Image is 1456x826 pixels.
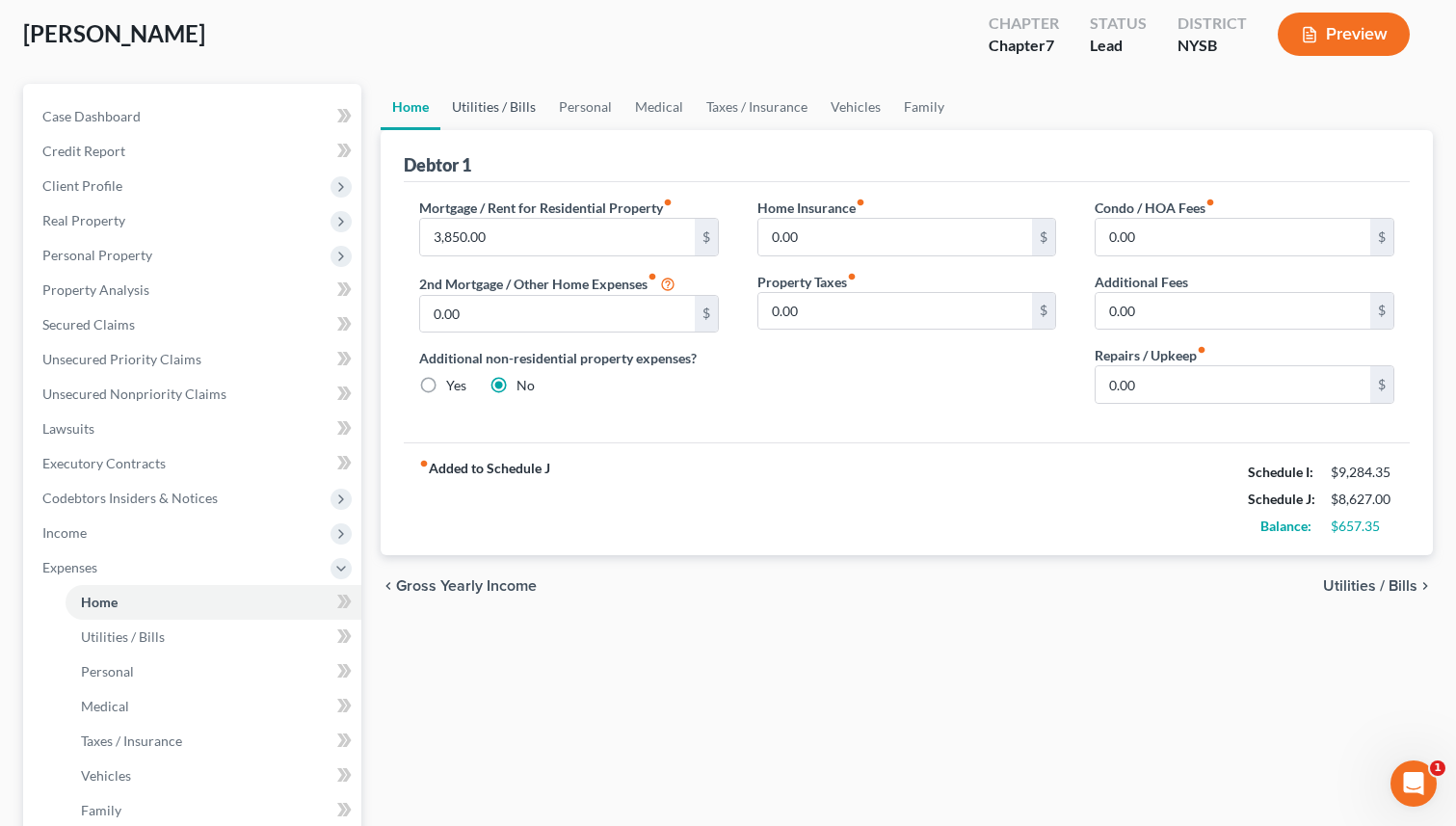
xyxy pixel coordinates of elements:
label: Additional non-residential property expenses? [419,348,719,368]
div: $ [695,296,718,333]
i: fiber_manual_record [419,459,429,468]
span: Gross Yearly Income [396,578,537,594]
span: Personal [81,663,134,679]
a: Medical [623,84,695,130]
a: Family [892,84,956,130]
i: fiber_manual_record [663,198,673,207]
span: Vehicles [81,767,131,784]
button: chevron_left Gross Yearly Income [381,578,537,594]
span: Personal Property [42,247,152,263]
span: Taxes / Insurance [81,733,182,749]
a: Executory Contracts [27,446,361,481]
i: fiber_manual_record [1197,345,1206,355]
input: -- [758,219,1033,255]
i: chevron_left [381,578,396,594]
span: 1 [1430,760,1445,776]
strong: Added to Schedule J [419,459,550,540]
i: fiber_manual_record [856,198,865,207]
a: Unsecured Nonpriority Claims [27,377,361,412]
span: Lawsuits [42,420,94,437]
span: Executory Contracts [42,455,166,471]
label: Condo / HOA Fees [1095,198,1215,218]
a: Vehicles [819,84,892,130]
span: [PERSON_NAME] [23,19,205,47]
label: 2nd Mortgage / Other Home Expenses [419,272,675,295]
iframe: Intercom live chat [1390,760,1437,807]
a: Utilities / Bills [440,84,547,130]
i: fiber_manual_record [648,272,657,281]
button: Preview [1278,13,1410,56]
label: Home Insurance [757,198,865,218]
label: Mortgage / Rent for Residential Property [419,198,673,218]
div: $ [1370,293,1393,330]
span: Medical [81,698,129,714]
span: Case Dashboard [42,108,141,124]
span: Codebtors Insiders & Notices [42,490,218,506]
input: -- [1096,293,1370,330]
i: fiber_manual_record [847,272,857,281]
div: $ [1370,219,1393,255]
input: -- [1096,366,1370,403]
div: Lead [1090,35,1147,57]
div: Chapter [989,13,1059,35]
span: Real Property [42,212,125,228]
label: No [516,376,535,395]
span: Unsecured Priority Claims [42,351,201,367]
input: -- [420,219,695,255]
div: $9,284.35 [1331,463,1394,482]
input: -- [420,296,695,333]
div: $ [695,219,718,255]
span: Income [42,524,87,541]
label: Property Taxes [757,272,857,292]
input: -- [1096,219,1370,255]
div: Debtor 1 [404,153,471,176]
a: Home [381,84,440,130]
span: Property Analysis [42,281,149,298]
span: Secured Claims [42,316,135,333]
span: Expenses [42,559,97,575]
a: Home [66,585,361,620]
div: $657.35 [1331,517,1394,536]
span: Client Profile [42,177,122,194]
strong: Balance: [1260,518,1311,534]
label: Repairs / Upkeep [1095,345,1206,365]
a: Secured Claims [27,307,361,342]
label: Yes [446,376,466,395]
a: Property Analysis [27,273,361,307]
i: fiber_manual_record [1205,198,1215,207]
a: Medical [66,689,361,724]
input: -- [758,293,1033,330]
span: Family [81,802,121,818]
span: Credit Report [42,143,125,159]
button: Utilities / Bills chevron_right [1323,578,1433,594]
div: $ [1032,293,1055,330]
a: Utilities / Bills [66,620,361,654]
div: NYSB [1178,35,1247,57]
div: Status [1090,13,1147,35]
strong: Schedule I: [1248,464,1313,480]
a: Taxes / Insurance [66,724,361,759]
div: District [1178,13,1247,35]
div: Chapter [989,35,1059,57]
a: Taxes / Insurance [695,84,819,130]
a: Lawsuits [27,412,361,446]
strong: Schedule J: [1248,491,1315,507]
span: Unsecured Nonpriority Claims [42,386,226,402]
div: $8,627.00 [1331,490,1394,509]
span: Home [81,594,118,610]
span: Utilities / Bills [81,628,165,645]
a: Case Dashboard [27,99,361,134]
div: $ [1370,366,1393,403]
i: chevron_right [1417,578,1433,594]
span: 7 [1046,36,1054,54]
a: Unsecured Priority Claims [27,342,361,377]
span: Utilities / Bills [1323,578,1417,594]
a: Vehicles [66,759,361,793]
a: Credit Report [27,134,361,169]
label: Additional Fees [1095,272,1188,292]
a: Personal [66,654,361,689]
div: $ [1032,219,1055,255]
a: Personal [547,84,623,130]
